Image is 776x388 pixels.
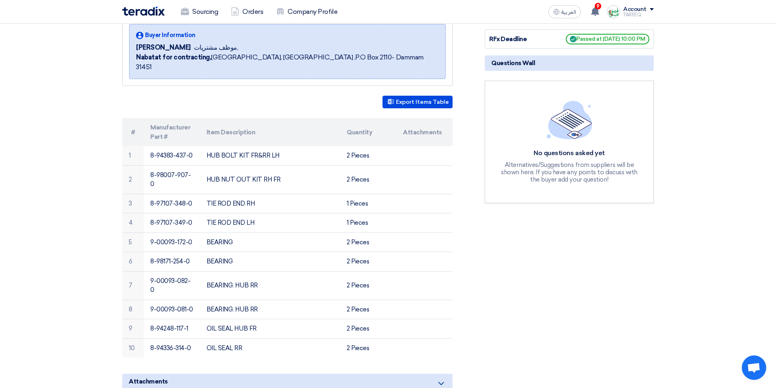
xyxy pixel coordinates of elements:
td: 9-00093-081-0 [144,300,200,319]
button: Export Items Table [383,96,453,108]
span: [GEOGRAPHIC_DATA], [GEOGRAPHIC_DATA] ,P.O Box 2110- Dammam 31451 [136,53,439,72]
td: HUB NUT OUT KIT RH FR [200,165,341,194]
td: 2 [122,165,144,194]
div: Account [623,6,646,13]
td: 8-94383-437-0 [144,146,200,165]
span: Passed at [DATE] 10:00 PM [566,34,649,44]
td: 2 Pieces [340,338,396,357]
a: Open chat [742,355,766,380]
button: العربية [548,5,581,18]
a: Sourcing [174,3,224,21]
td: 9 [122,319,144,339]
span: Buyer Information [145,31,196,39]
span: Questions Wall [491,59,535,68]
td: 8-98007-907-0 [144,165,200,194]
td: 8-97107-349-0 [144,213,200,233]
td: 8-94248-117-1 [144,319,200,339]
th: Manufacturer Part # [144,118,200,146]
img: empty_state_list.svg [547,101,592,139]
div: No questions asked yet [500,149,639,158]
td: 8-97107-348-0 [144,194,200,213]
span: Attachments [129,377,168,386]
td: OIL SEAL HUB FR [200,319,341,339]
td: TIE ROD END RH [200,194,341,213]
img: Teradix logo [122,7,165,16]
td: BEARING [200,232,341,252]
div: TAREEQ [623,13,654,17]
td: 8-98171-254-0 [144,252,200,272]
td: 8-94336-314-0 [144,338,200,357]
td: 2 Pieces [340,319,396,339]
td: 10 [122,338,144,357]
td: BEARING. HUB RR [200,300,341,319]
td: 4 [122,213,144,233]
td: 2 Pieces [340,146,396,165]
th: Item Description [200,118,341,146]
td: 1 Pieces [340,213,396,233]
th: Quantity [340,118,396,146]
td: 5 [122,232,144,252]
td: 7 [122,271,144,300]
th: # [122,118,144,146]
span: [PERSON_NAME] [136,43,191,53]
td: OIL SEAL RR [200,338,341,357]
td: 1 Pieces [340,194,396,213]
td: BEARING. HUB RR [200,271,341,300]
td: 9-00093-082-0 [144,271,200,300]
div: RFx Deadline [489,35,550,44]
div: Alternatives/Suggestions from suppliers will be shown here, If you have any points to discuss wit... [500,161,639,183]
td: 2 Pieces [340,232,396,252]
a: Company Profile [270,3,344,21]
td: 9-00093-172-0 [144,232,200,252]
span: موظف مشتريات, [194,43,238,53]
td: 6 [122,252,144,272]
td: HUB BOLT KIT FR&RR LH [200,146,341,165]
span: 9 [595,3,601,9]
td: 1 [122,146,144,165]
td: 2 Pieces [340,252,396,272]
td: BEARING [200,252,341,272]
a: Orders [224,3,270,21]
td: TIE ROD END LH [200,213,341,233]
td: 2 Pieces [340,300,396,319]
th: Attachments [396,118,453,146]
img: Screenshot___1727703618088.png [607,5,620,18]
span: العربية [561,9,576,15]
td: 8 [122,300,144,319]
b: Nabatat for contracting, [136,53,211,61]
td: 2 Pieces [340,165,396,194]
td: 3 [122,194,144,213]
td: 2 Pieces [340,271,396,300]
